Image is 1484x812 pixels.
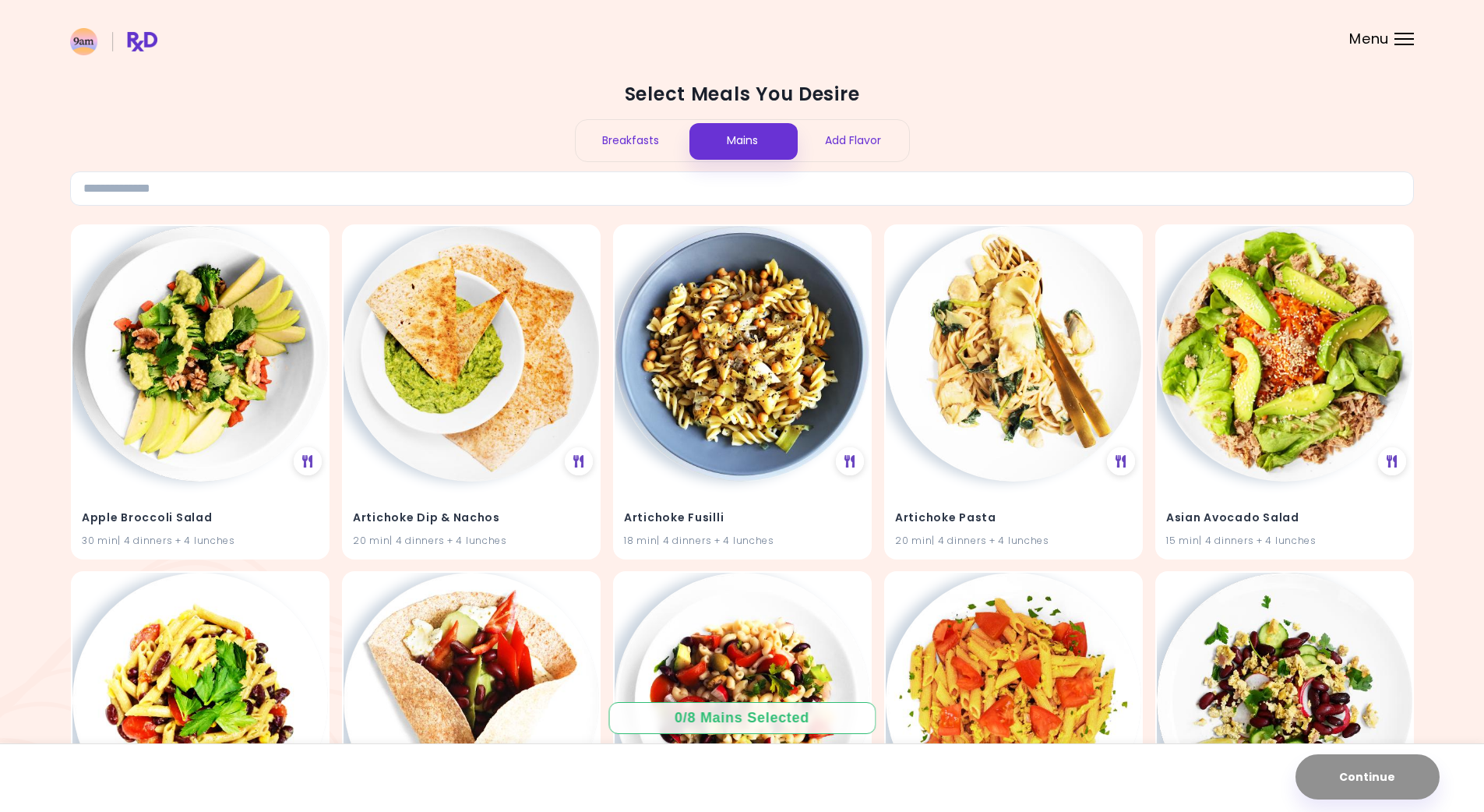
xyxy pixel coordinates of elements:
div: 20 min | 4 dinners + 4 lunches [353,533,590,548]
div: 0 / 8 Mains Selected [664,708,821,728]
div: Add Flavor [798,120,909,161]
div: See Meal Plan [1378,447,1406,475]
div: See Meal Plan [565,447,593,475]
h4: Asian Avocado Salad [1166,505,1403,530]
span: Menu [1349,32,1389,46]
img: RxDiet [70,28,157,55]
div: 20 min | 4 dinners + 4 lunches [895,533,1132,548]
div: See Meal Plan [294,447,322,475]
h4: Artichoke Pasta [895,505,1132,530]
div: See Meal Plan [1107,447,1135,475]
button: Continue [1295,754,1440,800]
h4: Artichoke Dip & Nachos [353,505,590,530]
div: Mains [686,120,798,161]
div: 30 min | 4 dinners + 4 lunches [82,533,319,548]
div: 18 min | 4 dinners + 4 lunches [624,533,861,548]
h2: Select Meals You Desire [70,82,1414,107]
h4: Artichoke Fusilli [624,505,861,530]
div: 15 min | 4 dinners + 4 lunches [1166,533,1403,548]
div: See Meal Plan [836,447,864,475]
div: Breakfasts [576,120,687,161]
h4: Apple Broccoli Salad [82,505,319,530]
